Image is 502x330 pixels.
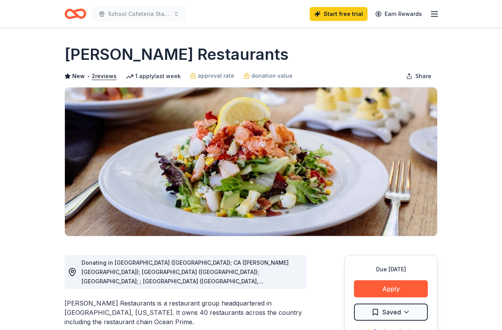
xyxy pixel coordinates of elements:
button: School Cafeteria Staff Appreciation [92,6,186,22]
span: Share [415,72,431,81]
button: Apply [354,280,428,297]
span: Saved [382,307,401,317]
a: donation value [244,71,293,80]
div: 1 apply last week [126,72,181,81]
a: Earn Rewards [371,7,427,21]
button: Saved [354,304,428,321]
span: • [87,73,90,79]
button: Share [400,68,438,84]
span: approval rate [198,71,234,80]
div: [PERSON_NAME] Restaurants is a restaurant group headquartered in [GEOGRAPHIC_DATA], [US_STATE]. I... [64,299,307,327]
span: School Cafeteria Staff Appreciation [108,9,170,19]
img: Image for Cameron Mitchell Restaurants [65,87,437,236]
a: Start free trial [310,7,368,21]
div: Due [DATE] [354,265,428,274]
button: 2reviews [92,72,117,81]
span: donation value [251,71,293,80]
span: New [72,72,85,81]
a: approval rate [190,71,234,80]
h1: [PERSON_NAME] Restaurants [64,44,289,65]
a: Home [64,5,86,23]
